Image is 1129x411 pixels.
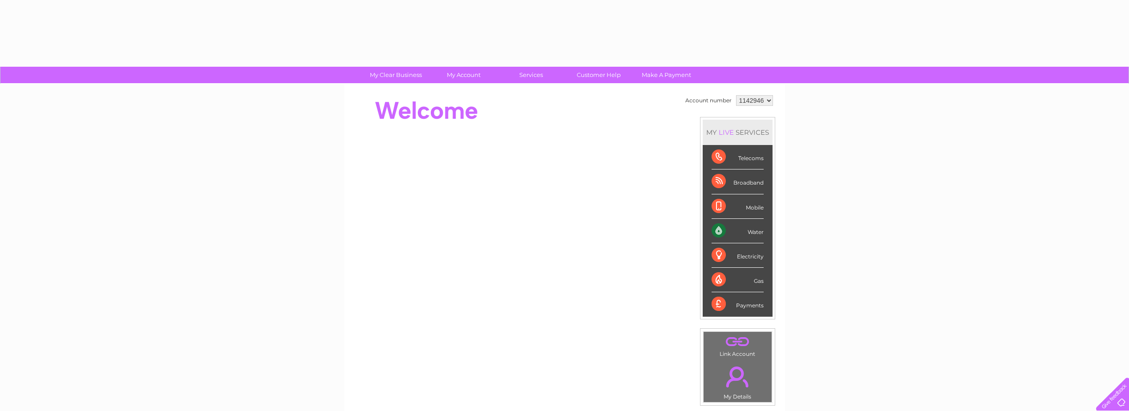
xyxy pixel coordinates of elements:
[562,67,635,83] a: Customer Help
[703,331,772,359] td: Link Account
[712,292,764,316] div: Payments
[427,67,500,83] a: My Account
[703,120,773,145] div: MY SERVICES
[359,67,433,83] a: My Clear Business
[712,219,764,243] div: Water
[712,194,764,219] div: Mobile
[706,334,769,350] a: .
[683,93,734,108] td: Account number
[703,359,772,403] td: My Details
[712,169,764,194] div: Broadband
[712,243,764,268] div: Electricity
[717,128,736,137] div: LIVE
[712,268,764,292] div: Gas
[494,67,568,83] a: Services
[630,67,703,83] a: Make A Payment
[712,145,764,169] div: Telecoms
[706,361,769,392] a: .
